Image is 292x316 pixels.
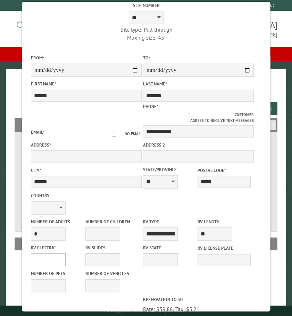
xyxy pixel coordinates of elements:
[91,34,201,41] div: Max rig size: 45'
[15,80,277,99] h1: Reservations
[31,218,84,225] label: Number of Adults
[143,166,196,173] label: State/Province
[143,142,253,148] label: Address 2
[148,113,235,117] input: Customer agrees to receive text messages
[143,218,196,225] label: RV Type
[31,192,141,199] label: Country
[31,270,84,277] label: Number of Pets
[85,218,138,225] label: Number of Children
[31,55,141,61] label: From:
[107,308,185,313] small: © Campground Commander LLC. All rights reserved.
[143,55,253,61] label: To:
[197,218,250,225] label: RV Length
[31,167,141,174] label: City
[103,132,124,136] input: No email
[197,167,250,174] label: Postal Code
[91,26,201,33] div: Site type: Pull through
[31,244,84,251] label: RV Electric
[143,296,253,303] label: Reservation Total
[143,103,158,109] label: Phone
[103,131,141,137] label: No email
[31,142,141,148] label: Address
[143,244,196,251] label: RV State
[143,306,199,313] span: Rate: $59.88, Tax: $5.21
[85,244,138,251] label: RV Slides
[143,112,253,124] label: Customer agrees to receive text messages
[91,2,201,9] label: Site Number
[143,81,253,87] label: Last Name
[15,14,101,41] img: Campground Commander
[31,129,44,135] label: Email
[197,245,250,251] label: RV License Plate
[85,270,138,277] label: Number of Vehicles
[15,118,277,131] h2: Filters
[31,81,141,87] label: First Name
[18,238,42,250] th: Site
